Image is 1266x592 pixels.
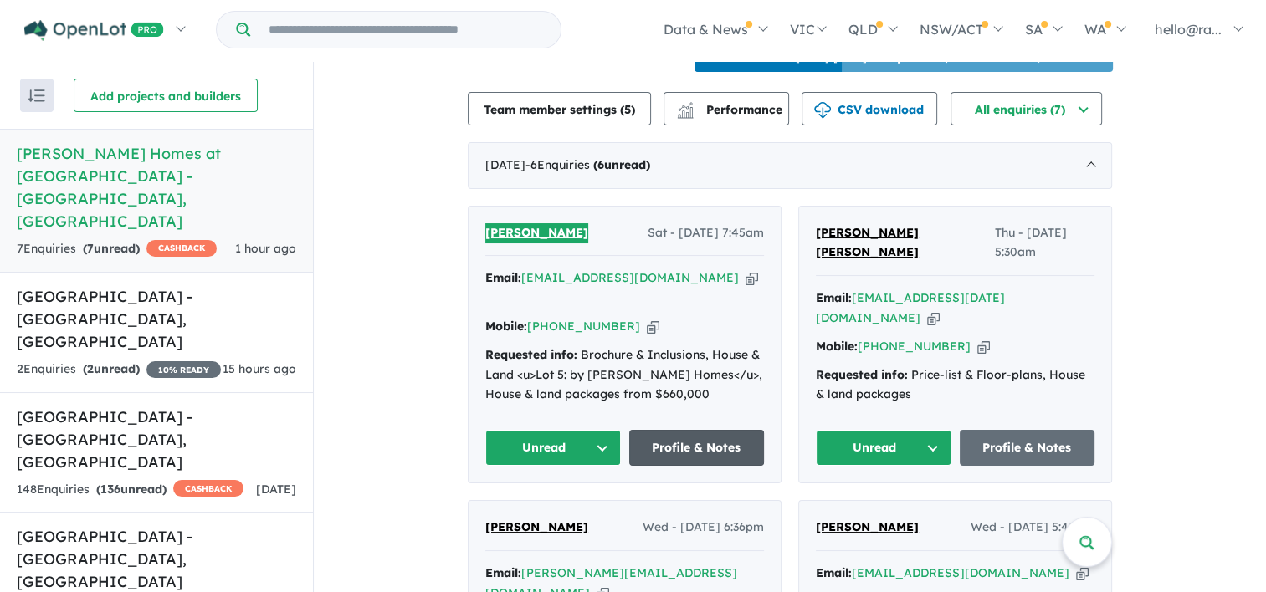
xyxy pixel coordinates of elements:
strong: Mobile: [485,319,527,334]
div: Brochure & Inclusions, House & Land <u>Lot 5: by [PERSON_NAME] Homes</u>, House & land packages f... [485,345,764,405]
strong: Email: [485,270,521,285]
a: [PHONE_NUMBER] [858,339,971,354]
button: Unread [816,430,951,466]
strong: Mobile: [816,339,858,354]
span: [DATE] [256,482,296,497]
button: Performance [664,92,789,125]
span: 7 [87,241,94,256]
a: [EMAIL_ADDRESS][DOMAIN_NAME] [852,565,1069,580]
a: [PERSON_NAME] [816,518,919,538]
span: [PERSON_NAME] [816,519,919,534]
a: [EMAIL_ADDRESS][DATE][DOMAIN_NAME] [816,290,1005,325]
span: Wed - [DATE] 5:40pm [971,518,1094,538]
a: [PERSON_NAME] [485,518,588,538]
img: bar-chart.svg [677,107,694,118]
span: Wed - [DATE] 6:36pm [643,518,764,538]
span: 2 [87,361,94,376]
button: Copy [647,318,659,335]
button: Copy [1076,564,1089,582]
img: download icon [814,102,831,119]
div: 148 Enquir ies [17,480,243,500]
div: Price-list & Floor-plans, House & land packages [816,365,1094,406]
a: [EMAIL_ADDRESS][DOMAIN_NAME] [521,270,739,285]
button: Team member settings (5) [468,92,651,125]
a: [PERSON_NAME] [485,223,588,243]
span: [PERSON_NAME] [PERSON_NAME] [816,225,919,260]
img: line-chart.svg [678,102,693,111]
strong: Requested info: [485,347,577,362]
strong: ( unread) [96,482,167,497]
span: 6 [597,157,604,172]
button: Add projects and builders [74,79,258,112]
button: All enquiries (7) [951,92,1102,125]
strong: Requested info: [816,367,908,382]
span: 10 % READY [146,361,221,378]
img: sort.svg [28,89,45,102]
span: Sat - [DATE] 7:45am [648,223,764,243]
strong: Email: [816,565,852,580]
h5: [GEOGRAPHIC_DATA] - [GEOGRAPHIC_DATA] , [GEOGRAPHIC_DATA] [17,285,296,353]
div: 2 Enquir ies [17,360,221,380]
input: Try estate name, suburb, builder or developer [254,12,557,48]
strong: Email: [485,565,521,580]
strong: Email: [816,290,852,305]
strong: ( unread) [83,361,140,376]
span: CASHBACK [173,480,243,497]
div: [DATE] [468,142,1112,189]
a: Profile & Notes [960,430,1095,466]
b: 6 unique leads [871,51,944,64]
span: [PERSON_NAME] [485,519,588,534]
span: Thu - [DATE] 5:30am [995,223,1094,263]
button: Copy [977,338,990,355]
button: CSV download [802,92,937,125]
span: 15 hours ago [223,361,296,376]
span: CASHBACK [146,240,217,257]
a: [PHONE_NUMBER] [527,319,640,334]
strong: ( unread) [83,241,140,256]
b: Promotion Month: [701,51,796,64]
a: Profile & Notes [629,430,765,466]
span: Performance [679,102,782,117]
span: 136 [100,482,120,497]
span: hello@ra... [1155,21,1222,38]
div: 7 Enquir ies [17,239,217,259]
h5: [PERSON_NAME] Homes at [GEOGRAPHIC_DATA] - [GEOGRAPHIC_DATA] , [GEOGRAPHIC_DATA] [17,142,296,232]
a: [PERSON_NAME] [PERSON_NAME] [816,223,995,263]
strong: ( unread) [593,157,650,172]
h5: [GEOGRAPHIC_DATA] - [GEOGRAPHIC_DATA] , [GEOGRAPHIC_DATA] [17,406,296,473]
span: - 6 Enquir ies [525,157,650,172]
img: Openlot PRO Logo White [24,20,164,41]
span: 1 hour ago [235,241,296,256]
button: Copy [746,269,758,287]
button: Unread [485,430,621,466]
span: 5 [624,102,631,117]
button: Copy [927,309,940,327]
span: [PERSON_NAME] [485,225,588,240]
